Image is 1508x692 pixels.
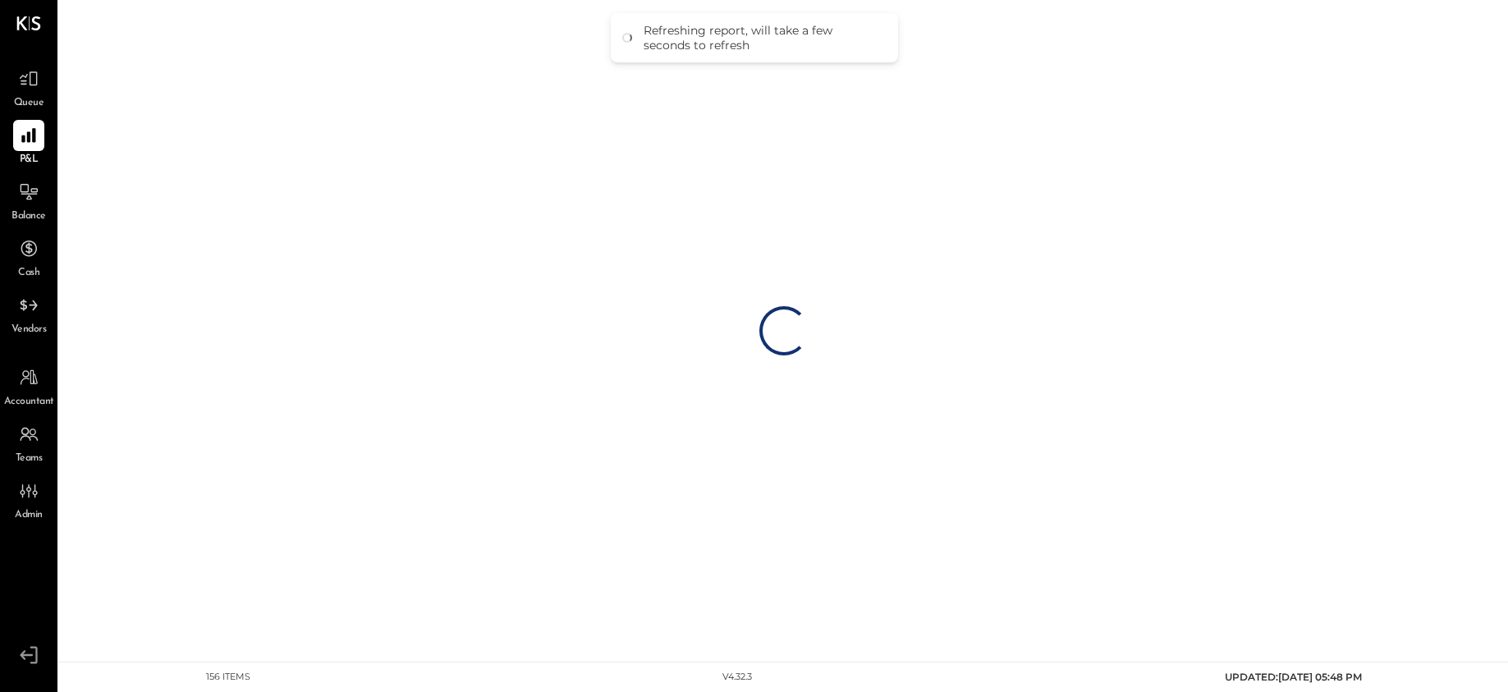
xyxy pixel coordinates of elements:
a: Admin [1,475,57,523]
span: Cash [18,266,39,281]
a: Balance [1,176,57,224]
a: Queue [1,63,57,111]
span: UPDATED: [DATE] 05:48 PM [1225,671,1362,683]
div: v 4.32.3 [722,671,752,684]
span: Balance [11,209,46,224]
a: Cash [1,233,57,281]
a: Accountant [1,362,57,410]
span: Teams [16,451,43,466]
div: 156 items [206,671,250,684]
span: Queue [14,96,44,111]
a: Teams [1,419,57,466]
span: Admin [15,508,43,523]
span: Vendors [11,323,47,337]
a: Vendors [1,290,57,337]
span: P&L [20,153,39,167]
a: P&L [1,120,57,167]
div: Refreshing report, will take a few seconds to refresh [644,23,882,53]
span: Accountant [4,395,54,410]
